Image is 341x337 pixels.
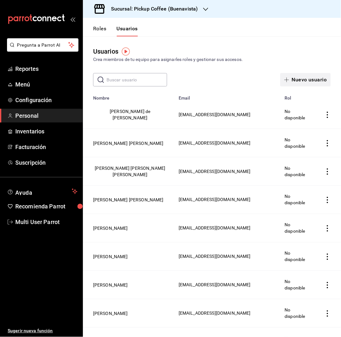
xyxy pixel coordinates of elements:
button: actions [324,168,331,175]
span: [EMAIL_ADDRESS][DOMAIN_NAME] [179,140,251,146]
span: Suscripción [15,158,78,167]
span: Reportes [15,64,78,73]
h3: Sucursal: Pickup Coffee (Buenavista) [106,5,198,13]
img: Tooltip marker [122,48,130,56]
span: Facturación [15,143,78,151]
td: No disponible [281,157,317,186]
th: Email [175,92,281,101]
td: No disponible [281,129,317,157]
button: Nuevo usuario [280,73,331,86]
span: [EMAIL_ADDRESS][DOMAIN_NAME] [179,169,251,174]
td: No disponible [281,214,317,243]
th: Nombre [83,92,175,101]
td: No disponible [281,299,317,328]
th: Rol [281,92,317,101]
span: Personal [15,111,78,120]
span: Inventarios [15,127,78,136]
button: [PERSON_NAME] [93,282,128,288]
button: Usuarios [116,26,138,36]
button: actions [324,225,331,232]
button: [PERSON_NAME] [93,311,128,317]
td: No disponible [281,101,317,129]
button: actions [324,254,331,260]
input: Buscar usuario [107,73,167,86]
td: No disponible [281,243,317,271]
span: [EMAIL_ADDRESS][DOMAIN_NAME] [179,112,251,117]
div: Usuarios [93,47,118,56]
span: Multi User Parrot [15,218,78,227]
span: [EMAIL_ADDRESS][DOMAIN_NAME] [179,311,251,316]
button: [PERSON_NAME] de [PERSON_NAME] [93,108,167,121]
button: [PERSON_NAME] [PERSON_NAME] [PERSON_NAME] [93,165,167,178]
span: Configuración [15,96,78,104]
button: [PERSON_NAME] [PERSON_NAME] [93,140,164,146]
button: [PERSON_NAME] [93,254,128,260]
button: Pregunta a Parrot AI [7,38,78,52]
span: Ayuda [15,188,69,195]
span: [EMAIL_ADDRESS][DOMAIN_NAME] [179,254,251,259]
a: Pregunta a Parrot AI [4,46,78,53]
span: Recomienda Parrot [15,202,78,211]
button: actions [324,140,331,146]
button: actions [324,112,331,118]
span: [EMAIL_ADDRESS][DOMAIN_NAME] [179,226,251,231]
button: actions [324,311,331,317]
button: [PERSON_NAME] [93,225,128,232]
span: Pregunta a Parrot AI [17,42,69,49]
button: Roles [93,26,106,36]
span: Sugerir nueva función [8,328,78,334]
div: Crea miembros de tu equipo para asignarles roles y gestionar sus accesos. [93,56,331,63]
td: No disponible [281,186,317,214]
td: No disponible [281,271,317,299]
button: actions [324,282,331,288]
div: navigation tabs [93,26,138,36]
button: actions [324,197,331,203]
button: open_drawer_menu [70,17,75,22]
span: [EMAIL_ADDRESS][DOMAIN_NAME] [179,197,251,202]
span: [EMAIL_ADDRESS][DOMAIN_NAME] [179,282,251,288]
span: Menú [15,80,78,89]
button: [PERSON_NAME] [PERSON_NAME] [93,197,164,203]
